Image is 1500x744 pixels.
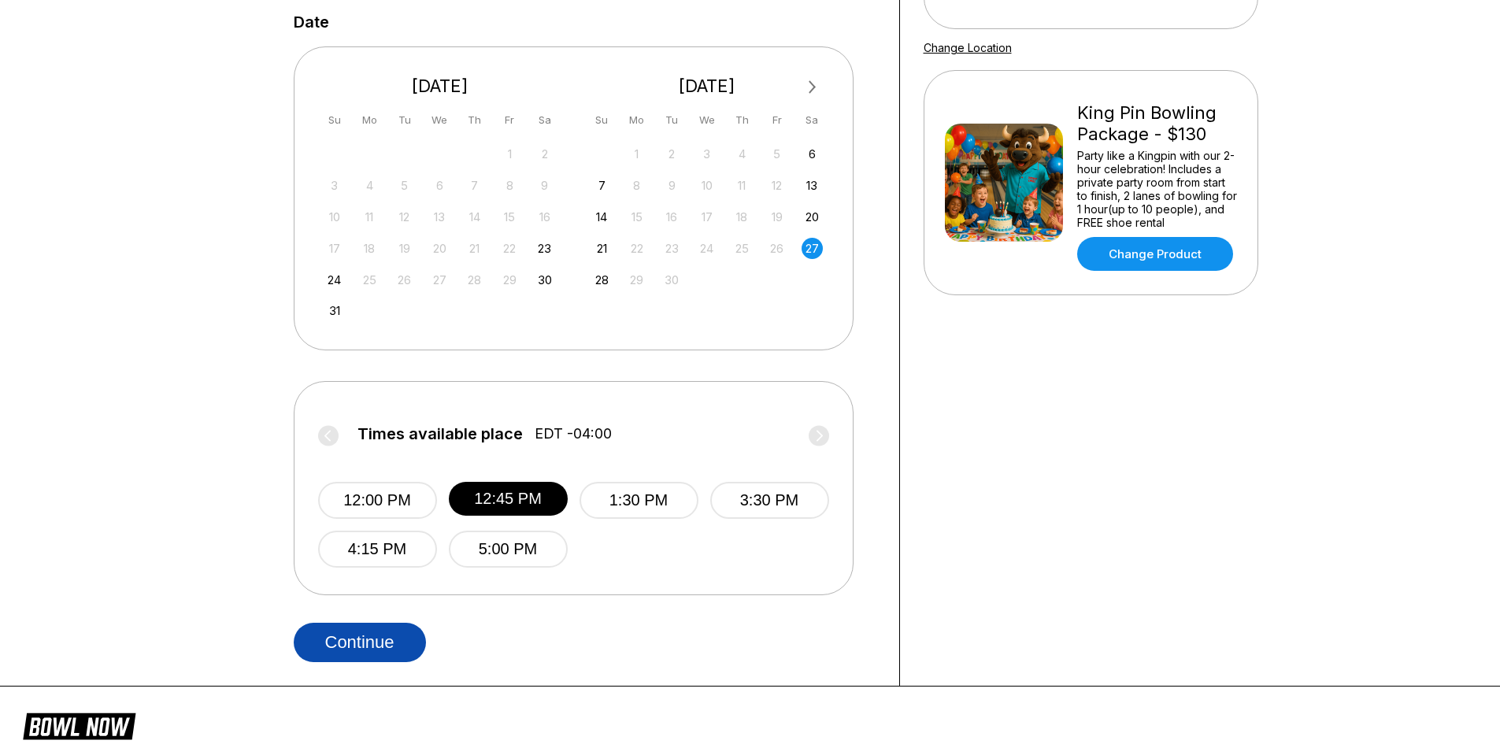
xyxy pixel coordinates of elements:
div: Choose Saturday, September 20th, 2025 [802,206,823,228]
div: Not available Wednesday, September 3rd, 2025 [696,143,717,165]
span: EDT -04:00 [535,425,612,442]
div: Not available Sunday, August 17th, 2025 [324,238,345,259]
div: Not available Sunday, August 10th, 2025 [324,206,345,228]
div: Not available Tuesday, September 2nd, 2025 [661,143,683,165]
div: Not available Tuesday, September 16th, 2025 [661,206,683,228]
div: Not available Monday, September 15th, 2025 [626,206,647,228]
div: Choose Sunday, September 21st, 2025 [591,238,613,259]
div: Not available Tuesday, September 9th, 2025 [661,175,683,196]
div: Th [731,109,753,131]
a: Change Location [924,41,1012,54]
div: Tu [394,109,415,131]
div: Sa [802,109,823,131]
div: Not available Thursday, August 7th, 2025 [464,175,485,196]
div: Not available Wednesday, August 6th, 2025 [429,175,450,196]
div: We [696,109,717,131]
div: Not available Friday, September 19th, 2025 [766,206,787,228]
div: Not available Monday, September 29th, 2025 [626,269,647,291]
div: Su [591,109,613,131]
div: [DATE] [585,76,829,97]
div: Mo [626,109,647,131]
div: Party like a Kingpin with our 2-hour celebration! Includes a private party room from start to fin... [1077,149,1237,229]
div: Not available Wednesday, August 27th, 2025 [429,269,450,291]
div: Not available Saturday, August 16th, 2025 [534,206,555,228]
div: Not available Thursday, September 18th, 2025 [731,206,753,228]
button: 3:30 PM [710,482,829,519]
div: Not available Tuesday, September 30th, 2025 [661,269,683,291]
div: Tu [661,109,683,131]
div: We [429,109,450,131]
button: 1:30 PM [580,482,698,519]
button: 12:45 PM [449,482,568,516]
div: Not available Monday, September 22nd, 2025 [626,238,647,259]
div: Not available Friday, August 29th, 2025 [499,269,520,291]
button: Continue [294,623,426,662]
div: Not available Monday, August 11th, 2025 [359,206,380,228]
div: Not available Monday, August 25th, 2025 [359,269,380,291]
div: Su [324,109,345,131]
img: King Pin Bowling Package - $130 [945,124,1063,242]
div: Choose Saturday, August 30th, 2025 [534,269,555,291]
div: Choose Sunday, September 14th, 2025 [591,206,613,228]
div: month 2025-08 [322,142,558,322]
div: Not available Tuesday, August 26th, 2025 [394,269,415,291]
div: Choose Sunday, August 31st, 2025 [324,300,345,321]
div: Not available Friday, September 5th, 2025 [766,143,787,165]
div: Not available Wednesday, September 24th, 2025 [696,238,717,259]
span: Times available place [357,425,523,442]
div: Not available Friday, August 15th, 2025 [499,206,520,228]
div: Th [464,109,485,131]
div: Not available Tuesday, September 23rd, 2025 [661,238,683,259]
div: Not available Wednesday, August 20th, 2025 [429,238,450,259]
div: Not available Wednesday, August 13th, 2025 [429,206,450,228]
div: Not available Wednesday, September 10th, 2025 [696,175,717,196]
div: Choose Saturday, September 27th, 2025 [802,238,823,259]
div: Not available Thursday, September 25th, 2025 [731,238,753,259]
div: Fr [499,109,520,131]
div: [DATE] [318,76,562,97]
div: Choose Saturday, August 23rd, 2025 [534,238,555,259]
div: Not available Friday, September 12th, 2025 [766,175,787,196]
div: King Pin Bowling Package - $130 [1077,102,1237,145]
div: Not available Tuesday, August 5th, 2025 [394,175,415,196]
a: Change Product [1077,237,1233,271]
label: Date [294,13,329,31]
div: Choose Saturday, September 13th, 2025 [802,175,823,196]
div: Not available Saturday, August 2nd, 2025 [534,143,555,165]
div: Not available Thursday, September 11th, 2025 [731,175,753,196]
div: Not available Monday, September 8th, 2025 [626,175,647,196]
div: Not available Tuesday, August 12th, 2025 [394,206,415,228]
div: Not available Friday, August 1st, 2025 [499,143,520,165]
div: Not available Thursday, August 28th, 2025 [464,269,485,291]
div: Choose Sunday, August 24th, 2025 [324,269,345,291]
div: Not available Wednesday, September 17th, 2025 [696,206,717,228]
div: Not available Thursday, August 21st, 2025 [464,238,485,259]
button: 4:15 PM [318,531,437,568]
div: Sa [534,109,555,131]
div: Not available Friday, August 8th, 2025 [499,175,520,196]
div: Mo [359,109,380,131]
div: Not available Monday, August 4th, 2025 [359,175,380,196]
div: Not available Thursday, August 14th, 2025 [464,206,485,228]
div: Not available Friday, August 22nd, 2025 [499,238,520,259]
button: 12:00 PM [318,482,437,519]
div: Not available Sunday, August 3rd, 2025 [324,175,345,196]
div: Not available Monday, August 18th, 2025 [359,238,380,259]
div: Choose Sunday, September 28th, 2025 [591,269,613,291]
div: Choose Sunday, September 7th, 2025 [591,175,613,196]
button: 5:00 PM [449,531,568,568]
div: Not available Tuesday, August 19th, 2025 [394,238,415,259]
div: Choose Saturday, September 6th, 2025 [802,143,823,165]
div: Fr [766,109,787,131]
div: Not available Monday, September 1st, 2025 [626,143,647,165]
div: Not available Thursday, September 4th, 2025 [731,143,753,165]
div: Not available Saturday, August 9th, 2025 [534,175,555,196]
button: Next Month [800,75,825,100]
div: month 2025-09 [589,142,825,291]
div: Not available Friday, September 26th, 2025 [766,238,787,259]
